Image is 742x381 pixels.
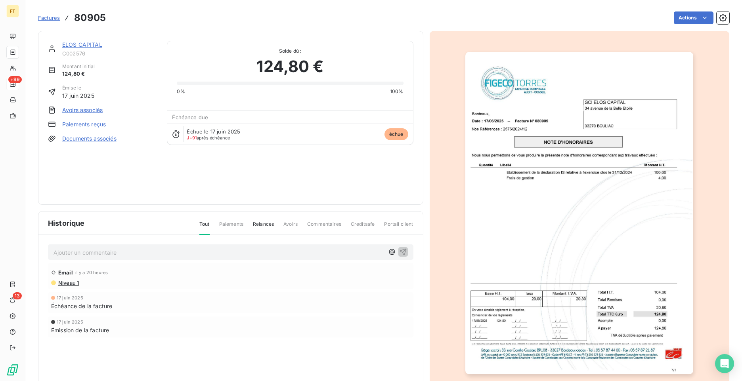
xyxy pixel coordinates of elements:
[13,292,22,299] span: 13
[674,11,713,24] button: Actions
[62,106,103,114] a: Avoirs associés
[62,91,94,100] span: 17 juin 2025
[51,302,112,310] span: Échéance de la facture
[58,269,73,276] span: Email
[62,50,157,57] span: C002576
[74,11,106,25] h3: 80905
[219,221,243,234] span: Paiements
[48,218,85,229] span: Historique
[6,5,19,17] div: FT
[187,135,230,140] span: après échéance
[57,295,83,300] span: 17 juin 2025
[187,135,197,141] span: J+91
[384,221,413,234] span: Portail client
[6,364,19,376] img: Logo LeanPay
[62,135,117,143] a: Documents associés
[57,320,83,324] span: 17 juin 2025
[38,15,60,21] span: Factures
[172,114,208,120] span: Échéance due
[256,55,323,78] span: 124,80 €
[8,76,22,83] span: +99
[715,354,734,373] div: Open Intercom Messenger
[384,128,408,140] span: échue
[62,63,95,70] span: Montant initial
[177,48,403,55] span: Solde dû :
[390,88,404,95] span: 100%
[57,280,79,286] span: Niveau 1
[62,41,102,48] a: ELOS CAPITAL
[199,221,210,235] span: Tout
[253,221,274,234] span: Relances
[465,52,693,374] img: invoice_thumbnail
[187,128,240,135] span: Échue le 17 juin 2025
[351,221,375,234] span: Creditsafe
[62,70,95,78] span: 124,80 €
[62,120,106,128] a: Paiements reçus
[307,221,341,234] span: Commentaires
[51,326,109,334] span: Émission de la facture
[38,14,60,22] a: Factures
[177,88,185,95] span: 0%
[75,270,108,275] span: il y a 20 heures
[62,84,94,91] span: Émise le
[283,221,298,234] span: Avoirs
